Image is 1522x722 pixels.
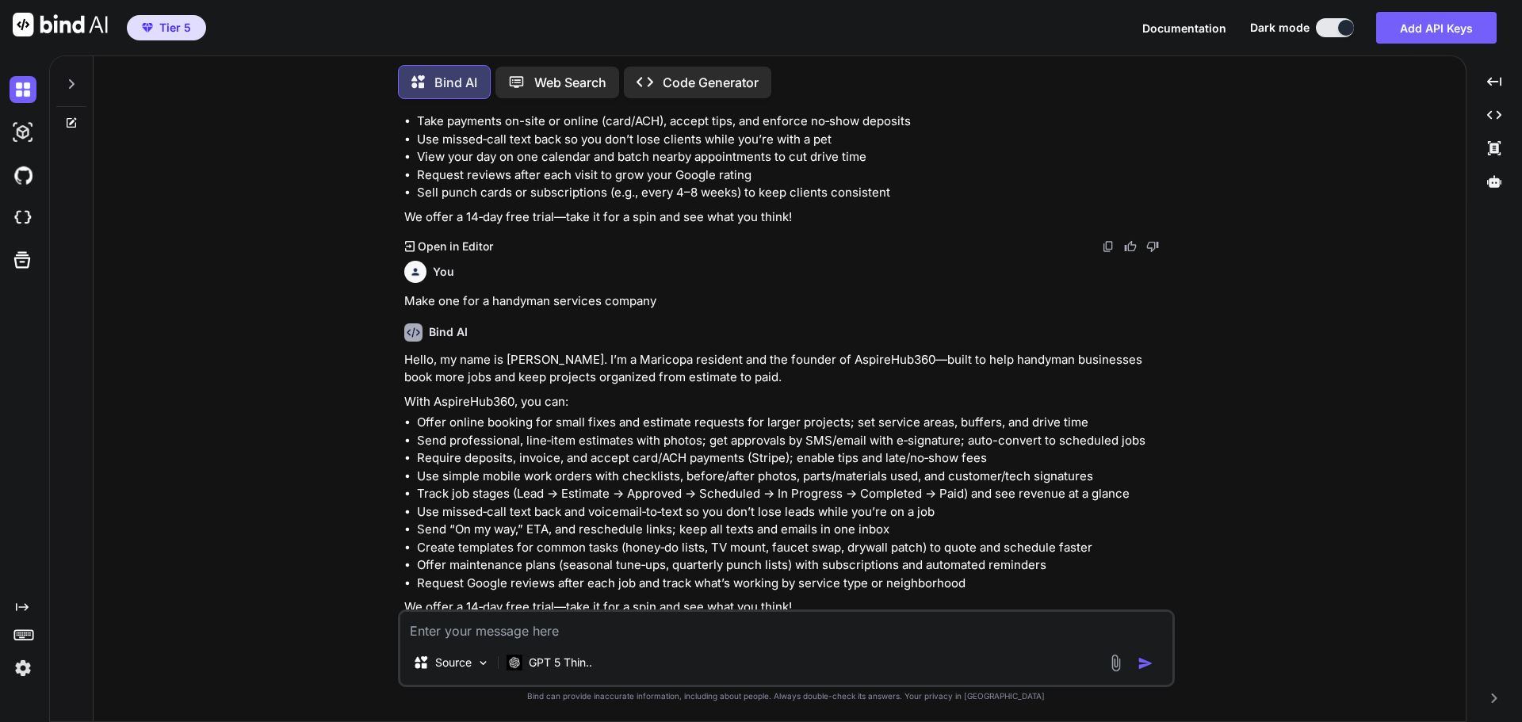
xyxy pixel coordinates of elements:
[417,503,1172,521] li: Use missed‑call text back and voicemail‑to‑text so you don’t lose leads while you’re on a job
[418,239,493,254] p: Open in Editor
[417,539,1172,557] li: Create templates for common tasks (honey‑do lists, TV mount, faucet swap, drywall patch) to quote...
[417,485,1172,503] li: Track job stages (Lead → Estimate → Approved → Scheduled → In Progress → Completed → Paid) and se...
[534,73,606,92] p: Web Search
[417,449,1172,468] li: Require deposits, invoice, and accept card/ACH payments (Stripe); enable tips and late/no‑show fees
[1138,655,1153,671] img: icon
[1102,240,1115,253] img: copy
[417,521,1172,539] li: Send “On my way,” ETA, and reschedule links; keep all texts and emails in one inbox
[1376,12,1497,44] button: Add API Keys
[1142,20,1226,36] button: Documentation
[159,20,191,36] span: Tier 5
[417,432,1172,450] li: Send professional, line‑item estimates with photos; get approvals by SMS/email with e‑signature; ...
[433,264,454,280] h6: You
[10,76,36,103] img: darkChat
[404,292,1172,311] p: Make one for a handyman services company
[417,575,1172,593] li: Request Google reviews after each job and track what’s working by service type or neighborhood
[10,162,36,189] img: githubDark
[417,166,1172,185] li: Request reviews after each visit to grow your Google rating
[404,208,1172,227] p: We offer a 14‑day free trial—take it for a spin and see what you think!
[663,73,759,92] p: Code Generator
[404,598,1172,617] p: We offer a 14‑day free trial—take it for a spin and see what you think!
[1142,21,1226,35] span: Documentation
[10,119,36,146] img: darkAi-studio
[10,655,36,682] img: settings
[417,468,1172,486] li: Use simple mobile work orders with checklists, before/after photos, parts/materials used, and cus...
[507,655,522,670] img: GPT 5 Thinking High
[429,324,468,340] h6: Bind AI
[476,656,490,670] img: Pick Models
[417,184,1172,202] li: Sell punch cards or subscriptions (e.g., every 4–8 weeks) to keep clients consistent
[1250,20,1310,36] span: Dark mode
[404,393,1172,411] p: With AspireHub360, you can:
[1124,240,1137,253] img: like
[435,655,472,670] p: Source
[13,13,108,36] img: Bind AI
[142,23,153,32] img: premium
[417,556,1172,575] li: Offer maintenance plans (seasonal tune‑ups, quarterly punch lists) with subscriptions and automat...
[127,15,206,40] button: premiumTier 5
[417,148,1172,166] li: View your day on one calendar and batch nearby appointments to cut drive time
[10,204,36,231] img: cloudideIcon
[529,655,592,670] p: GPT 5 Thin..
[417,414,1172,432] li: Offer online booking for small fixes and estimate requests for larger projects; set service areas...
[398,690,1175,702] p: Bind can provide inaccurate information, including about people. Always double-check its answers....
[1107,654,1125,672] img: attachment
[434,73,477,92] p: Bind AI
[417,131,1172,149] li: Use missed‑call text back so you don’t lose clients while you’re with a pet
[1146,240,1159,253] img: dislike
[417,113,1172,131] li: Take payments on-site or online (card/ACH), accept tips, and enforce no‑show deposits
[404,351,1172,387] p: Hello, my name is [PERSON_NAME]. I’m a Maricopa resident and the founder of AspireHub360—built to...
